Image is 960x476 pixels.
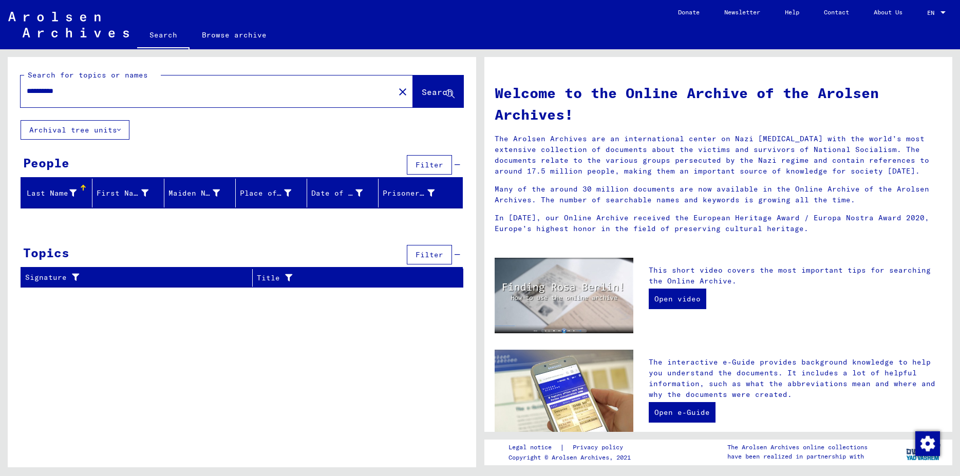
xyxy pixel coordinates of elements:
p: Many of the around 30 million documents are now available in the Online Archive of the Arolsen Ar... [495,184,943,205]
div: Topics [23,243,69,262]
mat-label: Search for topics or names [28,70,148,80]
span: Filter [416,250,443,259]
img: eguide.jpg [495,350,633,443]
mat-icon: close [397,86,409,98]
div: Maiden Name [168,188,220,199]
p: Copyright © Arolsen Archives, 2021 [509,453,635,462]
a: Open e-Guide [649,402,716,423]
div: | [509,442,635,453]
mat-header-cell: First Name [92,179,164,207]
a: Open video [649,289,706,309]
button: Search [413,75,463,107]
mat-header-cell: Date of Birth [307,179,379,207]
mat-header-cell: Prisoner # [379,179,462,207]
img: video.jpg [495,258,633,333]
button: Filter [407,155,452,175]
div: Prisoner # [383,188,434,199]
div: Place of Birth [240,185,307,201]
div: Last Name [25,188,77,199]
div: First Name [97,185,163,201]
button: Archival tree units [21,120,129,140]
img: yv_logo.png [904,439,943,465]
span: Filter [416,160,443,169]
mat-header-cell: Place of Birth [236,179,307,207]
img: Arolsen_neg.svg [8,12,129,37]
div: Maiden Name [168,185,235,201]
span: Search [422,87,453,97]
a: Search [137,23,190,49]
p: have been realized in partnership with [727,452,868,461]
button: Filter [407,245,452,264]
div: Date of Birth [311,188,363,199]
div: Title [257,273,438,283]
div: People [23,154,69,172]
a: Legal notice [509,442,560,453]
p: The Arolsen Archives are an international center on Nazi [MEDICAL_DATA] with the world’s most ext... [495,134,943,177]
mat-select-trigger: EN [927,9,934,16]
div: Zustimmung ändern [915,431,939,455]
div: Prisoner # [383,185,449,201]
mat-header-cell: Last Name [21,179,92,207]
h1: Welcome to the Online Archive of the Arolsen Archives! [495,82,943,125]
p: In [DATE], our Online Archive received the European Heritage Award / Europa Nostra Award 2020, Eu... [495,213,943,234]
div: Signature [25,270,252,286]
div: First Name [97,188,148,199]
div: Title [257,270,450,286]
button: Clear [392,81,413,102]
div: Place of Birth [240,188,291,199]
a: Privacy policy [564,442,635,453]
p: The interactive e-Guide provides background knowledge to help you understand the documents. It in... [649,357,942,400]
p: This short video covers the most important tips for searching the Online Archive. [649,265,942,287]
img: Zustimmung ändern [915,431,940,456]
a: Browse archive [190,23,279,47]
mat-header-cell: Maiden Name [164,179,236,207]
div: Last Name [25,185,92,201]
p: The Arolsen Archives online collections [727,443,868,452]
div: Signature [25,272,239,283]
div: Date of Birth [311,185,378,201]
